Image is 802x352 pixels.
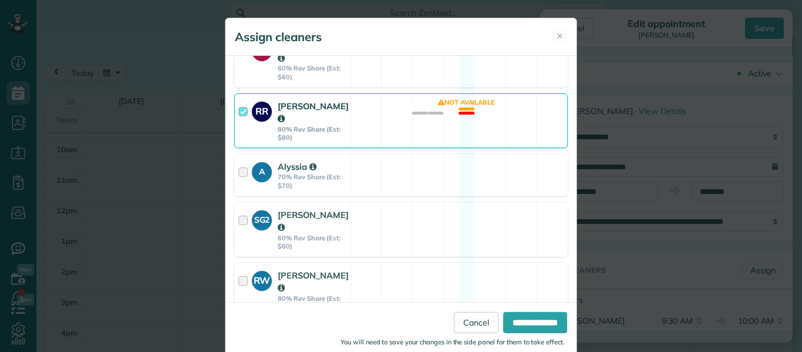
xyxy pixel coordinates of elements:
strong: Alyssia [278,161,316,172]
a: Cancel [454,312,498,333]
strong: 80% Rev Share (Est: $80) [278,294,349,311]
strong: 60% Rev Share (Est: $60) [278,64,349,81]
strong: [PERSON_NAME] [278,209,349,233]
strong: [PERSON_NAME] [278,100,349,124]
strong: [PERSON_NAME] [278,270,349,293]
strong: A [252,162,272,178]
strong: 60% Rev Share (Est: $60) [278,234,349,251]
strong: RW [252,271,272,287]
span: ✕ [557,31,563,42]
strong: 70% Rev Share (Est: $70) [278,173,347,190]
strong: 80% Rev Share (Est: $80) [278,125,349,142]
small: You will need to save your changes in the side panel for them to take effect. [341,338,565,346]
strong: RR [252,102,272,118]
strong: SG2 [252,210,272,226]
h5: Assign cleaners [235,29,322,45]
